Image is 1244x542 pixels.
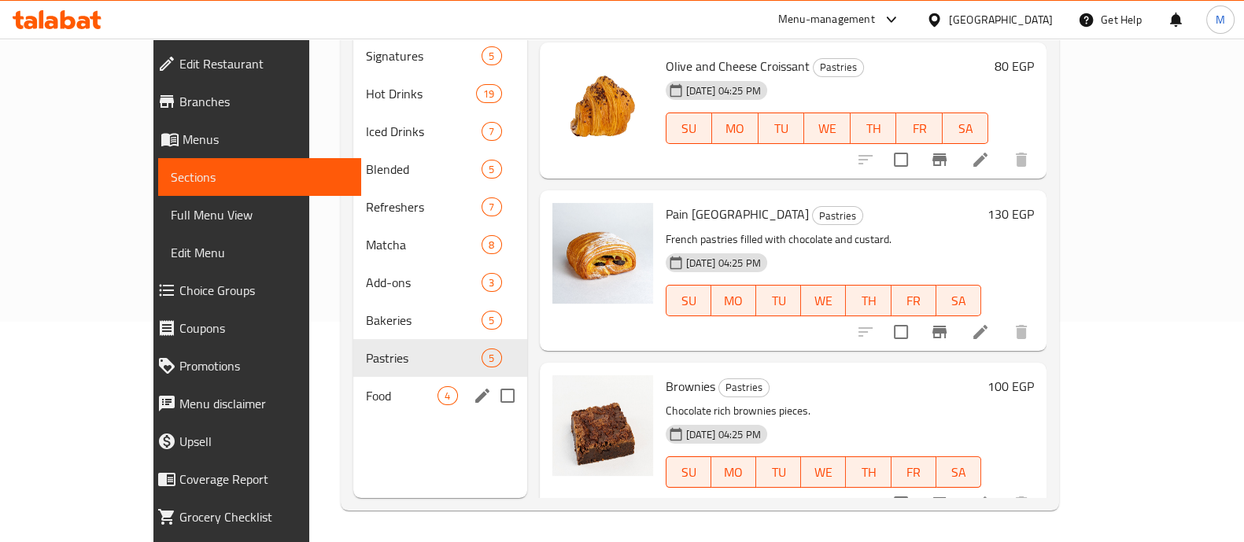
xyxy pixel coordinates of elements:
[680,83,767,98] span: [DATE] 04:25 PM
[145,422,361,460] a: Upsell
[1002,485,1040,522] button: delete
[477,87,500,101] span: 19
[552,203,653,304] img: Pain Suisse
[476,84,501,103] div: items
[891,285,936,316] button: FR
[482,197,501,216] div: items
[353,37,526,75] div: Signatures5
[353,150,526,188] div: Blended5
[762,289,795,312] span: TU
[482,313,500,328] span: 5
[712,112,759,144] button: MO
[896,112,943,144] button: FR
[804,112,851,144] button: WE
[366,84,476,103] div: Hot Drinks
[995,55,1034,77] h6: 80 EGP
[898,289,930,312] span: FR
[801,285,846,316] button: WE
[438,389,456,404] span: 4
[884,315,917,348] span: Select to update
[171,205,349,224] span: Full Menu View
[482,275,500,290] span: 3
[666,112,712,144] button: SU
[179,507,349,526] span: Grocery Checklist
[673,461,705,484] span: SU
[482,122,501,141] div: items
[482,162,500,177] span: 5
[482,160,501,179] div: items
[846,456,891,488] button: TH
[884,143,917,176] span: Select to update
[179,54,349,73] span: Edit Restaurant
[807,461,840,484] span: WE
[353,264,526,301] div: Add-ons3
[921,485,958,522] button: Branch-specific-item
[353,31,526,421] nav: Menu sections
[171,243,349,262] span: Edit Menu
[1002,141,1040,179] button: delete
[814,58,863,76] span: Pastries
[711,285,756,316] button: MO
[813,58,864,77] div: Pastries
[437,386,457,405] div: items
[921,313,958,351] button: Branch-specific-item
[801,456,846,488] button: WE
[778,10,875,29] div: Menu-management
[179,281,349,300] span: Choice Groups
[366,386,437,405] div: Food
[471,384,494,407] button: edit
[353,226,526,264] div: Matcha8
[366,197,482,216] span: Refreshers
[145,45,361,83] a: Edit Restaurant
[145,309,361,347] a: Coupons
[666,285,711,316] button: SU
[666,374,715,398] span: Brownies
[482,124,500,139] span: 7
[366,273,482,292] span: Add-ons
[145,498,361,536] a: Grocery Checklist
[482,273,501,292] div: items
[718,289,750,312] span: MO
[145,460,361,498] a: Coverage Report
[987,375,1034,397] h6: 100 EGP
[666,401,982,421] p: Chocolate rich brownies pieces.
[666,230,982,249] p: French pastries filled with chocolate and custard.
[353,188,526,226] div: Refreshers7
[482,348,501,367] div: items
[718,461,750,484] span: MO
[1002,313,1040,351] button: delete
[145,271,361,309] a: Choice Groups
[552,375,653,476] img: Brownies
[846,285,891,316] button: TH
[718,378,770,397] div: Pastries
[171,168,349,186] span: Sections
[179,92,349,111] span: Branches
[765,117,799,140] span: TU
[971,150,990,169] a: Edit menu item
[851,112,897,144] button: TH
[673,117,706,140] span: SU
[482,311,501,330] div: items
[353,112,526,150] div: Iced Drinks7
[366,235,482,254] span: Matcha
[666,202,809,226] span: Pain [GEOGRAPHIC_DATA]
[179,319,349,337] span: Coupons
[921,141,958,179] button: Branch-specific-item
[711,456,756,488] button: MO
[903,117,936,140] span: FR
[482,46,501,65] div: items
[857,117,891,140] span: TH
[719,378,769,396] span: Pastries
[145,83,361,120] a: Branches
[680,256,767,271] span: [DATE] 04:25 PM
[482,49,500,64] span: 5
[158,234,361,271] a: Edit Menu
[971,323,990,341] a: Edit menu item
[756,285,801,316] button: TU
[179,394,349,413] span: Menu disclaimer
[898,461,930,484] span: FR
[673,289,705,312] span: SU
[145,120,361,158] a: Menus
[812,206,863,225] div: Pastries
